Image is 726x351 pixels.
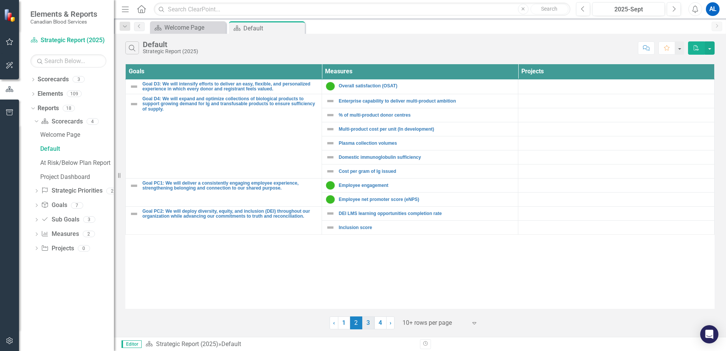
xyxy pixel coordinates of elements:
td: Double-Click to Edit Right Click for Context Menu [322,179,518,193]
a: Goal PC2: We will deploy diversity, equity, and inclusion (DEI) throughout our organization while... [142,209,318,219]
a: Goals [41,201,67,210]
a: Cost per gram of Ig issued [339,169,514,174]
small: Canadian Blood Services [30,19,97,25]
a: Plasma collection volumes [339,141,514,146]
td: Double-Click to Edit Right Click for Context Menu [322,122,518,136]
a: DEI LMS learning opportunities completion rate [339,211,514,216]
img: Not Defined [129,82,139,91]
div: Welcome Page [40,131,114,138]
button: AL [706,2,720,16]
img: ClearPoint Strategy [4,9,17,22]
td: Double-Click to Edit Right Click for Context Menu [126,79,322,94]
div: 2025-Sept [595,5,662,14]
a: Welcome Page [152,23,224,32]
a: Strategic Priorities [41,187,102,195]
a: 4 [374,316,387,329]
img: Not Defined [326,223,335,232]
a: At Risk/Below Plan Report [38,157,114,169]
img: Not Defined [326,125,335,134]
span: Search [541,6,557,12]
div: Default [40,145,114,152]
img: On Target [326,82,335,91]
input: Search ClearPoint... [154,3,570,16]
a: Strategic Report (2025) [156,340,218,348]
div: 0 [78,245,90,251]
button: Search [530,4,568,14]
img: Not Defined [129,209,139,218]
td: Double-Click to Edit Right Click for Context Menu [126,207,322,235]
button: 2025-Sept [592,2,665,16]
td: Double-Click to Edit Right Click for Context Menu [126,94,322,179]
a: Employee engagement [339,183,514,188]
td: Double-Click to Edit Right Click for Context Menu [322,108,518,122]
div: 3 [83,217,95,223]
a: Scorecards [41,117,82,126]
div: 2 [106,188,118,194]
img: Not Defined [326,111,335,120]
span: › [390,319,391,326]
a: Multi-product cost per unit (In development) [339,127,514,132]
a: Goal D4: We will expand and optimize collections of biological products to support growing demand... [142,96,318,112]
td: Double-Click to Edit Right Click for Context Menu [322,221,518,235]
td: Double-Click to Edit Right Click for Context Menu [322,79,518,94]
span: 2 [350,316,362,329]
div: Default [143,40,198,49]
input: Search Below... [30,54,106,68]
div: 3 [73,76,85,83]
span: Elements & Reports [30,9,97,19]
td: Double-Click to Edit Right Click for Context Menu [322,136,518,150]
td: Double-Click to Edit Right Click for Context Menu [322,193,518,207]
div: 18 [63,105,75,111]
td: Double-Click to Edit Right Click for Context Menu [322,150,518,164]
a: Overall satisfaction (OSAT) [339,84,514,89]
a: Reports [38,104,59,113]
a: Employee net promoter score (eNPS) [339,197,514,202]
img: Not Defined [326,139,335,148]
div: » [145,340,414,349]
div: Strategic Report (2025) [143,49,198,54]
span: ‹ [333,319,335,326]
a: Project Dashboard [38,171,114,183]
img: Not Defined [326,153,335,162]
a: % of multi-product donor centres [339,113,514,118]
img: Not Defined [129,100,139,109]
a: Welcome Page [38,128,114,141]
a: Projects [41,244,74,253]
a: Domestic immunoglobulin sufficiency [339,155,514,160]
span: Editor [122,340,142,348]
div: 2 [83,231,95,237]
a: Elements [38,90,63,98]
a: Scorecards [38,75,69,84]
a: Default [38,142,114,155]
div: 7 [71,202,83,209]
a: Goal D3: We will intensify efforts to deliver an easy, flexible, and personalized experience in w... [142,82,318,92]
td: Double-Click to Edit Right Click for Context Menu [322,164,518,179]
a: 3 [362,316,374,329]
a: 1 [338,316,350,329]
td: Double-Click to Edit Right Click for Context Menu [126,179,322,207]
img: Not Defined [326,96,335,106]
div: Open Intercom Messenger [700,325,718,343]
div: Default [243,24,303,33]
a: Goal PC1: We will deliver a consistently engaging employee experience, strengthening belonging an... [142,181,318,191]
a: Strategic Report (2025) [30,36,106,45]
img: On Target [326,195,335,204]
div: 4 [87,118,99,125]
div: Project Dashboard [40,174,114,180]
div: Welcome Page [164,23,224,32]
a: Enterprise capability to deliver multi-product ambition [339,99,514,104]
td: Double-Click to Edit Right Click for Context Menu [322,94,518,108]
img: On Target [326,181,335,190]
a: Sub Goals [41,215,79,224]
a: Inclusion score [339,225,514,230]
div: Default [221,340,241,348]
img: Not Defined [129,181,139,190]
a: Measures [41,230,79,239]
img: Not Defined [326,209,335,218]
div: At Risk/Below Plan Report [40,160,114,166]
img: Not Defined [326,167,335,176]
td: Double-Click to Edit Right Click for Context Menu [322,207,518,221]
div: 109 [67,91,82,97]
